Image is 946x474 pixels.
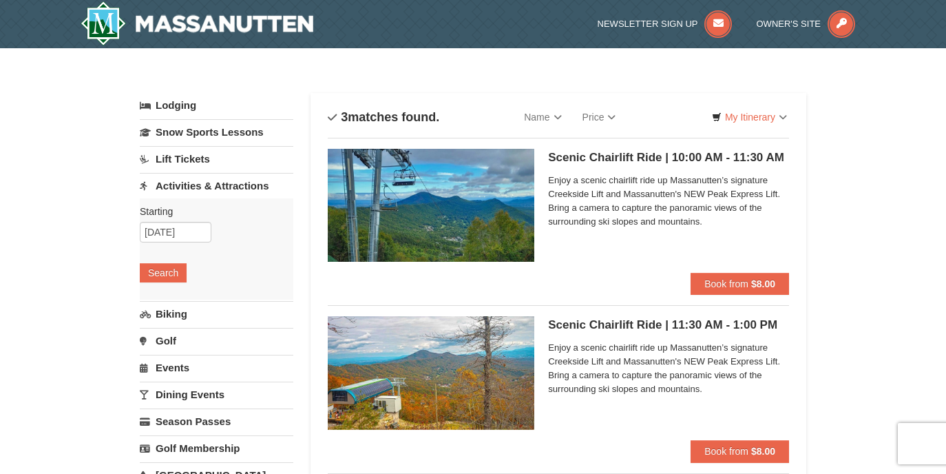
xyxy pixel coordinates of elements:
button: Book from $8.00 [691,273,789,295]
strong: $8.00 [751,278,775,289]
a: Snow Sports Lessons [140,119,293,145]
img: Massanutten Resort Logo [81,1,313,45]
a: Owner's Site [757,19,856,29]
a: Biking [140,301,293,327]
img: 24896431-1-a2e2611b.jpg [328,149,534,262]
a: Lodging [140,93,293,118]
a: Lift Tickets [140,146,293,172]
button: Search [140,263,187,282]
a: Season Passes [140,409,293,434]
span: Enjoy a scenic chairlift ride up Massanutten’s signature Creekside Lift and Massanutten's NEW Pea... [548,174,789,229]
span: 3 [341,110,348,124]
span: Owner's Site [757,19,821,29]
a: Name [514,103,571,131]
span: Book from [704,278,748,289]
a: Golf Membership [140,435,293,461]
a: My Itinerary [703,107,796,127]
h5: Scenic Chairlift Ride | 10:00 AM - 11:30 AM [548,151,789,165]
strong: $8.00 [751,446,775,457]
span: Newsletter Sign Up [598,19,698,29]
img: 24896431-13-a88f1aaf.jpg [328,316,534,429]
button: Book from $8.00 [691,440,789,462]
a: Dining Events [140,382,293,407]
h4: matches found. [328,110,439,124]
label: Starting [140,205,283,218]
a: Golf [140,328,293,353]
span: Book from [704,446,748,457]
a: Events [140,355,293,380]
a: Massanutten Resort [81,1,313,45]
a: Price [572,103,627,131]
span: Enjoy a scenic chairlift ride up Massanutten’s signature Creekside Lift and Massanutten's NEW Pea... [548,341,789,396]
a: Newsletter Sign Up [598,19,733,29]
a: Activities & Attractions [140,173,293,198]
h5: Scenic Chairlift Ride | 11:30 AM - 1:00 PM [548,318,789,332]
